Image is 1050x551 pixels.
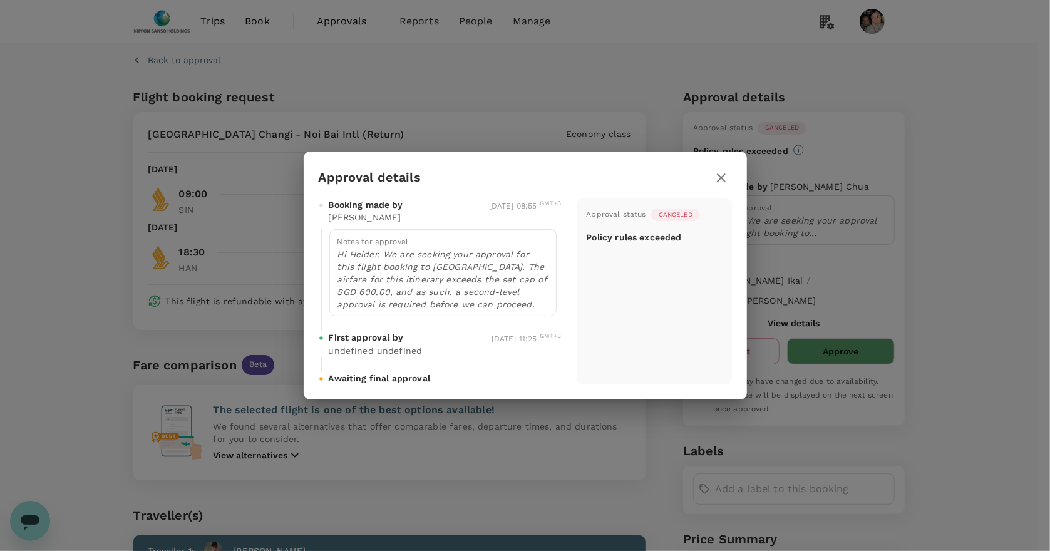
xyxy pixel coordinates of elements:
p: Policy rules exceeded [587,231,682,244]
div: Approval status [587,209,646,221]
sup: GMT+8 [540,200,562,207]
p: [PERSON_NAME] [329,211,401,224]
span: Awaiting final approval [329,372,430,384]
p: Hi Helder. We are seeking your approval for this flight booking to [GEOGRAPHIC_DATA]. The airfare... [337,248,548,311]
span: Notes for approval [337,237,409,246]
sup: GMT+8 [540,332,562,339]
span: Booking made by [329,198,403,211]
span: First approval by [329,331,404,344]
span: [DATE] 08:55 [489,202,562,210]
p: undefined undefined [329,344,423,357]
span: Canceled [651,210,700,219]
h3: Approval details [319,170,421,185]
span: [DATE] 11:25 [492,334,562,343]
